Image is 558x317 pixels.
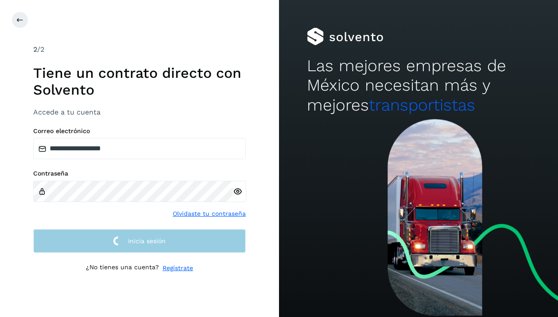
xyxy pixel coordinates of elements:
[86,264,159,273] p: ¿No tienes una cuenta?
[33,65,246,99] h1: Tiene un contrato directo con Solvento
[33,44,246,55] div: /2
[369,95,475,115] span: transportistas
[33,170,246,177] label: Contraseña
[173,209,246,218] a: Olvidaste tu contraseña
[163,264,193,273] a: Regístrate
[33,127,246,135] label: Correo electrónico
[33,45,37,53] span: 2
[33,229,246,253] button: Inicia sesión
[128,238,166,244] span: Inicia sesión
[307,56,530,115] h2: Las mejores empresas de México necesitan más y mejores
[33,108,246,116] h3: Accede a tu cuenta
